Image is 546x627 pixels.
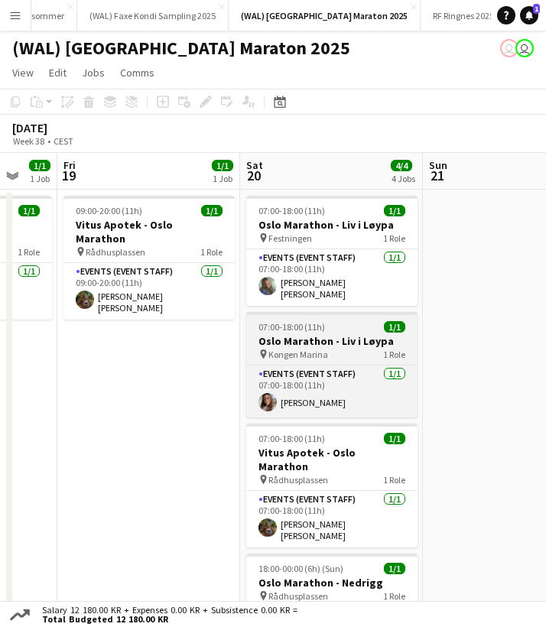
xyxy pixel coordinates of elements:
span: 09:00-20:00 (11h) [76,205,142,216]
button: (WAL) [GEOGRAPHIC_DATA] Maraton 2025 [229,1,421,31]
span: Rådhusplassen [268,474,328,486]
app-user-avatar: Julius Nin-Ubon [515,39,534,57]
h1: (WAL) [GEOGRAPHIC_DATA] Maraton 2025 [12,37,350,60]
span: Total Budgeted 12 180.00 KR [42,615,297,624]
span: 1/1 [384,563,405,574]
a: 1 [520,6,538,24]
span: 1 Role [383,474,405,486]
h3: Vitus Apotek - Oslo Marathon [63,218,235,245]
span: 1/1 [18,205,40,216]
h3: Oslo Marathon - Liv i Løypa [246,218,418,232]
span: View [12,66,34,80]
span: 1/1 [212,160,233,171]
div: [DATE] [12,120,109,135]
h3: Oslo Marathon - Nedrigg [246,576,418,590]
app-user-avatar: Julius Nin-Ubon [500,39,518,57]
span: 20 [244,167,263,184]
span: Fri [63,158,76,172]
span: 19 [61,167,76,184]
app-card-role: Events (Event Staff)1/109:00-20:00 (11h)[PERSON_NAME] [PERSON_NAME] [63,263,235,320]
span: 1 Role [383,590,405,602]
span: 07:00-18:00 (11h) [258,205,325,216]
div: CEST [54,135,73,147]
span: 1/1 [29,160,50,171]
span: 1 Role [200,246,223,258]
app-job-card: 07:00-18:00 (11h)1/1Oslo Marathon - Liv i Løypa Kongen Marina1 RoleEvents (Event Staff)1/107:00-1... [246,312,418,417]
app-job-card: 09:00-20:00 (11h)1/1Vitus Apotek - Oslo Marathon Rådhusplassen1 RoleEvents (Event Staff)1/109:00-... [63,196,235,320]
span: Comms [120,66,154,80]
a: View [6,63,40,83]
span: 1/1 [201,205,223,216]
span: 1 Role [18,246,40,258]
span: 1 [533,4,540,14]
span: 07:00-18:00 (11h) [258,433,325,444]
app-job-card: 07:00-18:00 (11h)1/1Oslo Marathon - Liv i Løypa Festningen1 RoleEvents (Event Staff)1/107:00-18:0... [246,196,418,306]
span: 18:00-00:00 (6h) (Sun) [258,563,343,574]
span: 1/1 [384,205,405,216]
span: 1 Role [383,349,405,360]
button: (WAL) Faxe Kondi Sampling 2025 [77,1,229,31]
app-card-role: Events (Event Staff)1/107:00-18:00 (11h)[PERSON_NAME] [246,365,418,417]
h3: Vitus Apotek - Oslo Marathon [246,446,418,473]
a: Jobs [76,63,111,83]
span: 1/1 [384,321,405,333]
a: Edit [43,63,73,83]
span: Sat [246,158,263,172]
span: 4/4 [391,160,412,171]
div: 1 Job [30,173,50,184]
span: 07:00-18:00 (11h) [258,321,325,333]
div: Salary 12 180.00 KR + Expenses 0.00 KR + Subsistence 0.00 KR = [33,606,301,624]
span: Week 38 [9,135,47,147]
app-card-role: Events (Event Staff)1/107:00-18:00 (11h)[PERSON_NAME] [PERSON_NAME] [246,491,418,547]
span: 1/1 [384,433,405,444]
span: Kongen Marina [268,349,328,360]
span: 21 [427,167,447,184]
h3: Oslo Marathon - Liv i Løypa [246,334,418,348]
span: Edit [49,66,67,80]
div: 1 Job [213,173,232,184]
span: Festningen [268,232,312,244]
app-job-card: 07:00-18:00 (11h)1/1Vitus Apotek - Oslo Marathon Rådhusplassen1 RoleEvents (Event Staff)1/107:00-... [246,424,418,547]
app-card-role: Events (Event Staff)1/107:00-18:00 (11h)[PERSON_NAME] [PERSON_NAME] [246,249,418,306]
span: Sun [429,158,447,172]
a: Comms [114,63,161,83]
span: Rådhusplassen [86,246,145,258]
span: Jobs [82,66,105,80]
span: 1 Role [383,232,405,244]
div: 4 Jobs [392,173,415,184]
span: Rådhusplassen [268,590,328,602]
